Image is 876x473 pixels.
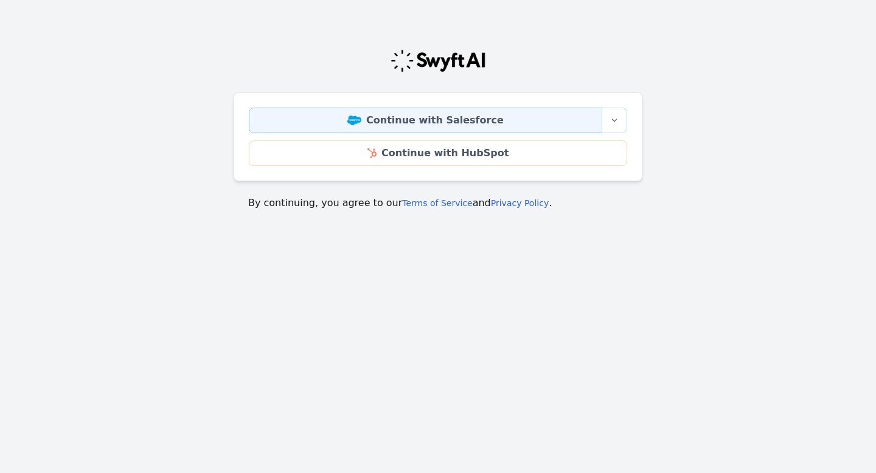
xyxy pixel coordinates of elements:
a: Continue with HubSpot [249,140,627,166]
img: Salesforce [347,116,361,125]
p: By continuing, you agree to our and . [248,196,628,210]
a: Continue with Salesforce [249,108,602,133]
img: Swyft Logo [390,49,486,73]
a: Terms of Service [402,198,472,208]
img: HubSpot [367,148,377,158]
a: Privacy Policy [491,198,549,208]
